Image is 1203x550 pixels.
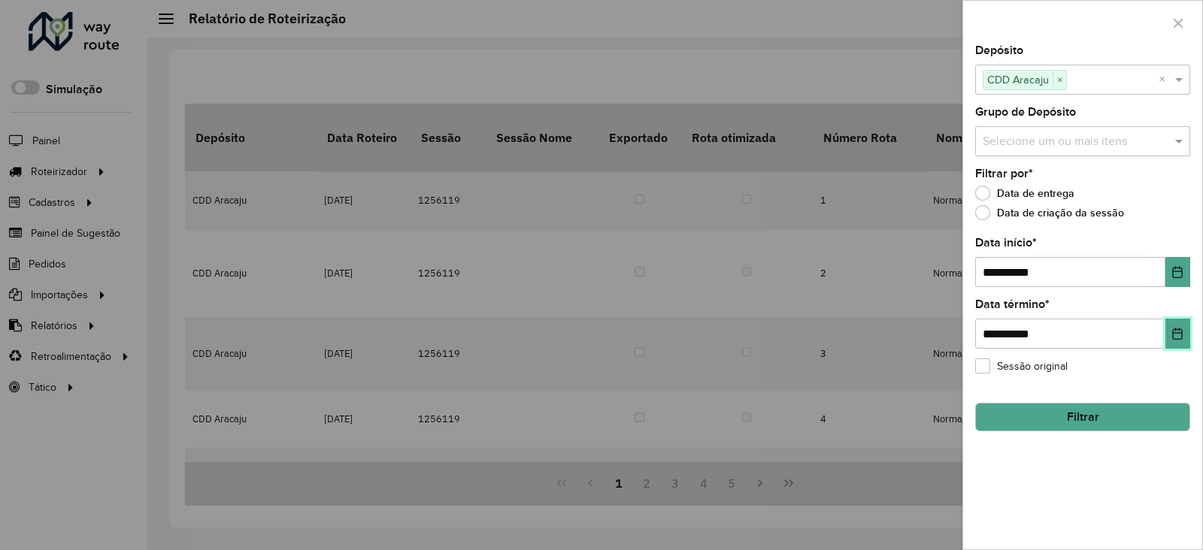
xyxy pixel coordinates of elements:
[1165,257,1190,287] button: Choose Date
[1053,71,1066,89] span: ×
[1159,71,1171,89] span: Clear all
[975,205,1124,220] label: Data de criação da sessão
[975,41,1023,59] label: Depósito
[983,71,1053,89] span: CDD Aracaju
[1165,319,1190,349] button: Choose Date
[975,358,1068,374] label: Sessão original
[975,403,1190,431] button: Filtrar
[975,165,1033,183] label: Filtrar por
[975,234,1037,252] label: Data início
[975,186,1074,201] label: Data de entrega
[975,103,1076,121] label: Grupo de Depósito
[975,295,1050,313] label: Data término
